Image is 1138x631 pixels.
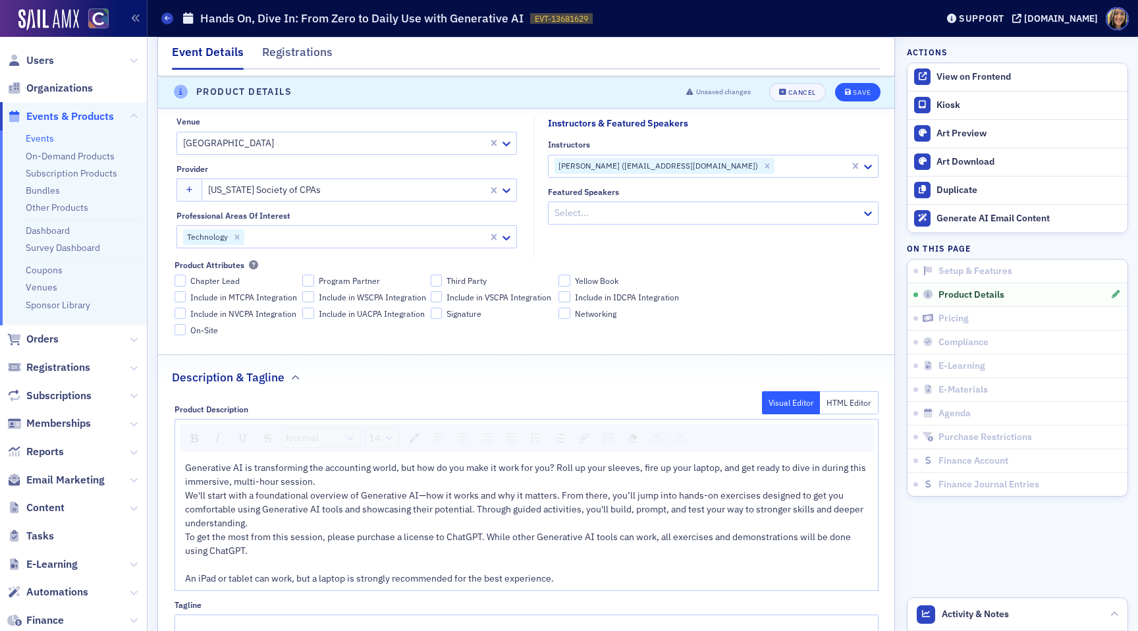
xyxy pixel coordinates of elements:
label: Third Party [431,275,555,287]
a: View on Frontend [908,63,1127,91]
span: Automations [26,585,88,599]
div: Product Attributes [175,260,244,270]
div: Registrations [262,43,333,68]
a: On-Demand Products [26,150,115,162]
label: Include in NVCPA Integration [175,308,298,319]
div: Strikethrough [258,429,277,447]
label: Include in UACPA Integration [302,308,426,319]
span: Content [26,501,65,515]
div: Link [574,429,593,447]
div: rdw-dropdown [282,428,361,448]
div: Instructors & Featured Speakers [548,117,688,130]
div: Venue [176,117,200,126]
input: Yellow Book [558,275,570,287]
div: Tagline [175,600,202,610]
div: rdw-block-control [280,428,363,448]
input: Include in WSCPA Integration [302,291,314,303]
span: Agenda [938,408,971,420]
span: Orders [26,332,59,346]
span: Memberships [26,416,91,431]
input: Include in NVCPA Integration [175,308,186,319]
div: rdw-wrapper [175,419,879,591]
span: Program Partner [319,275,380,287]
span: Finance Journal Entries [938,479,1039,491]
a: Font Size [366,429,399,447]
div: rdw-image-control [596,428,620,448]
button: [DOMAIN_NAME] [1012,14,1102,23]
div: Left [429,429,448,447]
span: Finance Account [938,455,1008,467]
div: Bold [186,429,203,447]
span: Chapter Lead [190,275,240,287]
a: Reports [7,445,64,459]
img: SailAMX [18,9,79,30]
div: rdw-inline-control [183,428,280,448]
div: rdw-list-control [524,428,572,448]
h4: Product Details [196,85,292,99]
div: Save [853,89,871,96]
input: Include in VSCPA Integration [431,291,443,303]
span: E-Learning [26,557,78,572]
span: Pricing [938,313,969,325]
a: Automations [7,585,88,599]
span: On-Site [190,325,218,336]
div: Redo [671,429,689,447]
span: Email Marketing [26,473,105,487]
a: Users [7,53,54,68]
span: Organizations [26,81,93,96]
div: View on Frontend [936,71,1121,83]
span: Finance [26,613,64,628]
a: Registrations [7,360,90,375]
label: Include in MTCPA Integration [175,291,298,303]
input: Chapter Lead [175,275,186,287]
a: Organizations [7,81,93,96]
div: rdw-color-picker [402,428,426,448]
a: Content [7,501,65,515]
div: Image [599,429,618,447]
span: 14 [369,431,381,446]
div: Italic [208,429,228,447]
div: Remove Technology [230,229,244,245]
a: Survey Dashboard [26,242,100,254]
button: Generate AI Email Content [908,204,1127,233]
a: Art Download [908,148,1127,176]
span: Compliance [938,337,989,348]
span: Registrations [26,360,90,375]
span: Include in IDCPA Integration [575,292,679,303]
div: rdw-link-control [572,428,596,448]
div: [PERSON_NAME] ([EMAIL_ADDRESS][DOMAIN_NAME]) [555,158,760,174]
input: Include in MTCPA Integration [175,291,186,303]
div: Event Details [172,43,244,70]
label: Signature [431,308,555,319]
a: Kiosk [908,92,1127,119]
span: Include in NVCPA Integration [190,308,296,319]
input: Include in UACPA Integration [302,308,314,319]
div: Kiosk [936,99,1121,111]
span: Reports [26,445,64,459]
span: Include in MTCPA Integration [190,292,297,303]
div: Art Download [936,156,1121,168]
div: Support [959,13,1004,24]
a: Orders [7,332,59,346]
span: Tasks [26,529,54,543]
div: Ordered [551,429,569,447]
div: Product Description [175,404,248,414]
div: rdw-dropdown [365,428,400,448]
div: Provider [176,164,208,174]
img: SailAMX [88,9,109,29]
span: EVT-13681629 [535,13,588,24]
label: Program Partner [302,275,426,287]
span: E-Learning [938,360,985,372]
label: Chapter Lead [175,275,298,287]
a: Art Preview [908,119,1127,148]
span: An iPad or tablet can work, but a laptop is strongly recommended for the best experience. [185,572,554,584]
span: Include in VSCPA Integration [447,292,551,303]
a: Finance [7,613,64,628]
span: Subscriptions [26,389,92,403]
div: Professional Areas of Interest [176,211,290,221]
a: Subscriptions [7,389,92,403]
div: [DOMAIN_NAME] [1024,13,1098,24]
span: E-Materials [938,384,988,396]
h1: Hands On, Dive In: From Zero to Daily Use with Generative AI [200,11,524,26]
a: Venues [26,281,57,293]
